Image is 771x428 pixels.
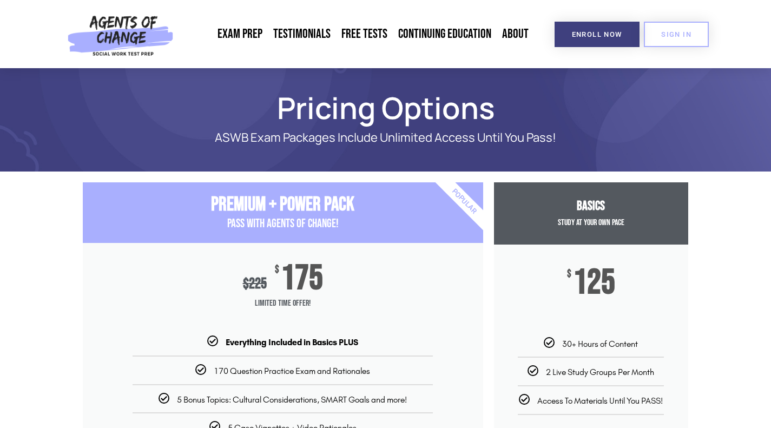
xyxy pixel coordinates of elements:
span: 5 Bonus Topics: Cultural Considerations, SMART Goals and more! [177,394,407,405]
span: Limited Time Offer! [83,293,483,314]
a: Exam Prep [212,22,268,47]
span: 170 Question Practice Exam and Rationales [214,366,370,376]
nav: Menu [179,22,534,47]
span: $ [567,269,571,280]
h3: Premium + Power Pack [83,193,483,216]
a: SIGN IN [644,22,709,47]
span: PASS with AGENTS OF CHANGE! [227,216,339,231]
span: 30+ Hours of Content [562,339,638,349]
span: SIGN IN [661,31,691,38]
div: 225 [243,275,267,293]
div: Popular [401,139,526,264]
a: About [497,22,534,47]
span: $ [275,265,279,275]
a: Continuing Education [393,22,497,47]
span: Access To Materials Until You PASS! [537,396,663,406]
a: Free Tests [336,22,393,47]
a: Enroll Now [555,22,640,47]
span: Study at your Own Pace [558,218,624,228]
h3: Basics [494,199,688,214]
span: 175 [281,265,323,293]
h1: Pricing Options [77,95,694,120]
span: $ [243,275,249,293]
a: Testimonials [268,22,336,47]
b: Everything Included in Basics PLUS [226,337,358,347]
span: 2 Live Study Groups Per Month [546,367,654,377]
p: ASWB Exam Packages Include Unlimited Access Until You Pass! [121,131,651,144]
span: Enroll Now [572,31,622,38]
span: 125 [573,269,615,297]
